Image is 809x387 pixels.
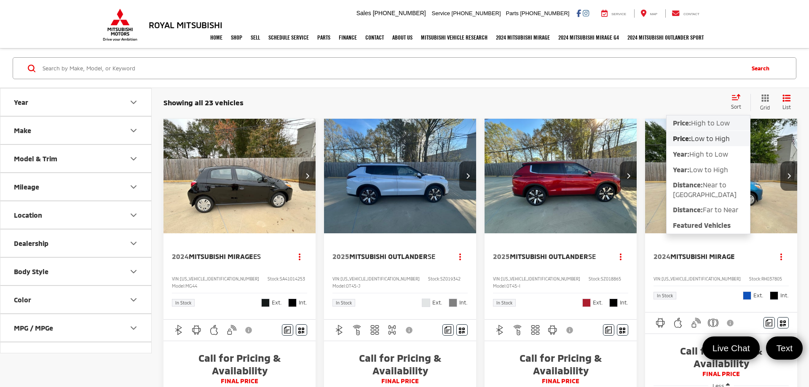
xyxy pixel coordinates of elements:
[209,325,220,335] img: Apple CarPlay
[296,324,307,336] button: Window Sticker
[452,10,501,16] span: [PHONE_NUMBER]
[129,210,139,220] div: Location
[593,299,603,307] span: Ext.
[14,98,28,106] div: Year
[667,203,750,218] button: Distance:Far to Near
[611,12,626,16] span: Service
[361,27,388,48] a: Contact
[0,201,152,229] button: LocationLocation
[227,27,246,48] a: Shop
[280,276,305,281] span: SA41014253
[753,291,763,299] span: Ext.
[14,324,53,332] div: MPG / MPGe
[667,162,750,177] button: Year:Low to High
[175,301,191,305] span: In Stock
[402,321,417,339] button: View Disclaimer
[673,206,703,214] span: Distance:
[495,325,505,335] img: Bluetooth®
[493,283,506,288] span: Model:
[667,147,750,162] button: Year:High to Low
[0,173,152,200] button: MileageMileage
[708,342,754,354] span: Live Chat
[299,161,316,191] button: Next image
[673,181,737,198] span: Near to [GEOGRAPHIC_DATA]
[191,325,202,335] img: Android Auto
[655,318,666,328] img: Android Auto
[332,276,340,281] span: VIN:
[563,321,577,339] button: View Disclaimer
[673,119,691,127] span: Price:
[609,299,618,307] span: Black
[613,249,628,264] button: Actions
[484,119,638,234] img: 2025 Mitsubishi Outlander SE
[313,27,335,48] a: Parts: Opens in a new tab
[506,10,518,16] span: Parts
[298,327,304,334] i: Window Sticker
[547,325,558,335] img: Android Auto
[129,97,139,107] div: Year
[501,276,580,281] span: [US_VEHICLE_IDENTIFICATION_NUMBER]
[129,238,139,248] div: Dealership
[356,10,371,16] span: Sales
[689,165,728,173] span: Low to High
[459,161,476,191] button: Next image
[492,27,554,48] a: 2024 Mitsubishi Mirage
[264,27,313,48] a: Schedule Service: Opens in a new tab
[253,252,261,260] span: ES
[442,324,454,336] button: Comments
[459,299,468,307] span: Int.
[780,161,797,191] button: Next image
[673,221,731,229] span: Featured Vehicles
[185,283,197,288] span: MG44
[268,276,280,281] span: Stock:
[172,283,185,288] span: Model:
[226,325,237,335] img: Keyless Entry
[129,267,139,277] div: Body Style
[780,291,789,299] span: Int.
[761,276,782,281] span: RH037805
[667,131,750,146] button: Price:Low to High
[589,276,601,281] span: Stock:
[129,295,139,305] div: Color
[760,104,770,111] span: Grid
[670,252,735,260] span: Mitsubishi Mirage
[440,276,461,281] span: SZ019342
[619,327,625,334] i: Window Sticker
[14,211,42,219] div: Location
[101,8,139,41] img: Mitsubishi
[780,320,786,326] i: Window Sticker
[673,150,689,158] span: Year:
[620,161,637,191] button: Next image
[129,154,139,164] div: Model & Trim
[387,325,397,335] img: 4WD/AWD
[0,230,152,257] button: DealershipDealership
[617,324,628,336] button: Window Sticker
[453,249,468,264] button: Actions
[349,252,428,260] span: Mitsubishi Outlander
[172,377,307,385] span: FINAL PRICE
[662,276,741,281] span: [US_VEHICLE_IDENTIFICATION_NUMBER]
[14,267,48,275] div: Body Style
[324,119,477,233] a: 2025 Mitsubishi Outlander SE2025 Mitsubishi Outlander SE2025 Mitsubishi Outlander SE2025 Mitsubis...
[282,324,293,336] button: Comments
[335,27,361,48] a: Finance
[657,294,673,298] span: In Stock
[620,299,628,307] span: Int.
[129,125,139,136] div: Make
[42,58,743,78] input: Search by Make, Model, or Keyword
[388,27,417,48] a: About Us
[780,253,782,260] span: dropdown dots
[772,342,797,354] span: Text
[683,12,699,16] span: Contact
[129,351,139,361] div: Cylinder
[634,9,664,18] a: Map
[292,249,307,264] button: Actions
[332,252,349,260] span: 2025
[708,318,718,328] img: Emergency Brake Assist
[605,326,612,334] img: Comments
[493,252,605,261] a: 2025Mitsubishi OutlanderSE
[456,324,468,336] button: Window Sticker
[0,286,152,313] button: ColorColor
[673,134,691,142] span: Price:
